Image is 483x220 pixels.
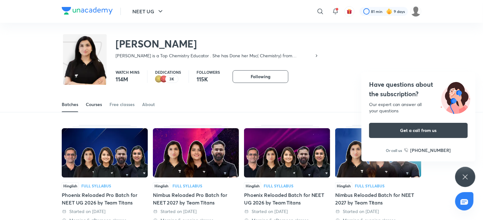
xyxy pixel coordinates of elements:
div: Full Syllabus [172,184,202,188]
img: class [63,35,107,89]
div: About [142,101,155,108]
button: avatar [344,6,354,16]
div: Phoenix Reloaded Batch for NEET UG 2026 by Team Titans [244,191,330,206]
a: [PHONE_NUMBER] [404,147,451,154]
a: Courses [86,97,102,112]
p: 114M [116,75,140,83]
p: [PERSON_NAME] is a Top Chemistry Educator . She has Done her Msc( Chemistry) from [GEOGRAPHIC_DAT... [116,53,314,59]
div: Started on 12 Aug 2025 [244,208,330,215]
span: Following [251,73,270,80]
p: Dedications [155,70,181,74]
p: Watch mins [116,70,140,74]
img: educator badge2 [155,75,163,83]
p: Or call us [386,148,402,153]
div: Our expert can answer all your questions [369,101,468,114]
a: Free classes [110,97,135,112]
div: Started on 12 Aug 2025 [335,208,421,215]
h6: [PHONE_NUMBER] [411,147,451,154]
p: 3K [170,77,174,81]
div: Full Syllabus [355,184,385,188]
div: Nimbus Reloaded Batch for NEET 2027 by Team Titans [335,191,421,206]
div: Free classes [110,101,135,108]
img: Thumbnail [153,128,239,178]
img: educator badge1 [160,75,168,83]
button: Following [233,70,288,83]
img: ttu_illustration_new.svg [436,80,475,114]
div: Started on 28 Aug 2025 [62,208,148,215]
img: Sumaiyah Hyder [411,6,421,17]
div: Courses [86,101,102,108]
span: Hinglish [153,182,170,189]
img: Thumbnail [62,128,148,178]
button: Get a call from us [369,123,468,138]
div: Nimbus Reloaded Pro Batch for NEET 2027 by Team Titans [153,191,239,206]
div: Full Syllabus [264,184,293,188]
p: Followers [197,70,220,74]
a: Batches [62,97,78,112]
h2: [PERSON_NAME] [116,37,319,50]
div: Started on 25 Aug 2025 [153,208,239,215]
a: Company Logo [62,7,113,16]
img: Company Logo [62,7,113,15]
button: NEET UG [129,5,168,18]
img: streak [386,8,392,15]
img: Thumbnail [244,128,330,178]
img: avatar [347,9,352,14]
img: Thumbnail [335,128,421,178]
h4: Have questions about the subscription? [369,80,468,99]
p: 115K [197,75,220,83]
span: Hinglish [335,182,352,189]
div: Phoenix Reloaded Pro Batch for NEET UG 2026 by Team Titans [62,191,148,206]
div: Batches [62,101,78,108]
div: Full Syllabus [81,184,111,188]
a: About [142,97,155,112]
span: Hinglish [62,182,79,189]
span: Hinglish [244,182,261,189]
